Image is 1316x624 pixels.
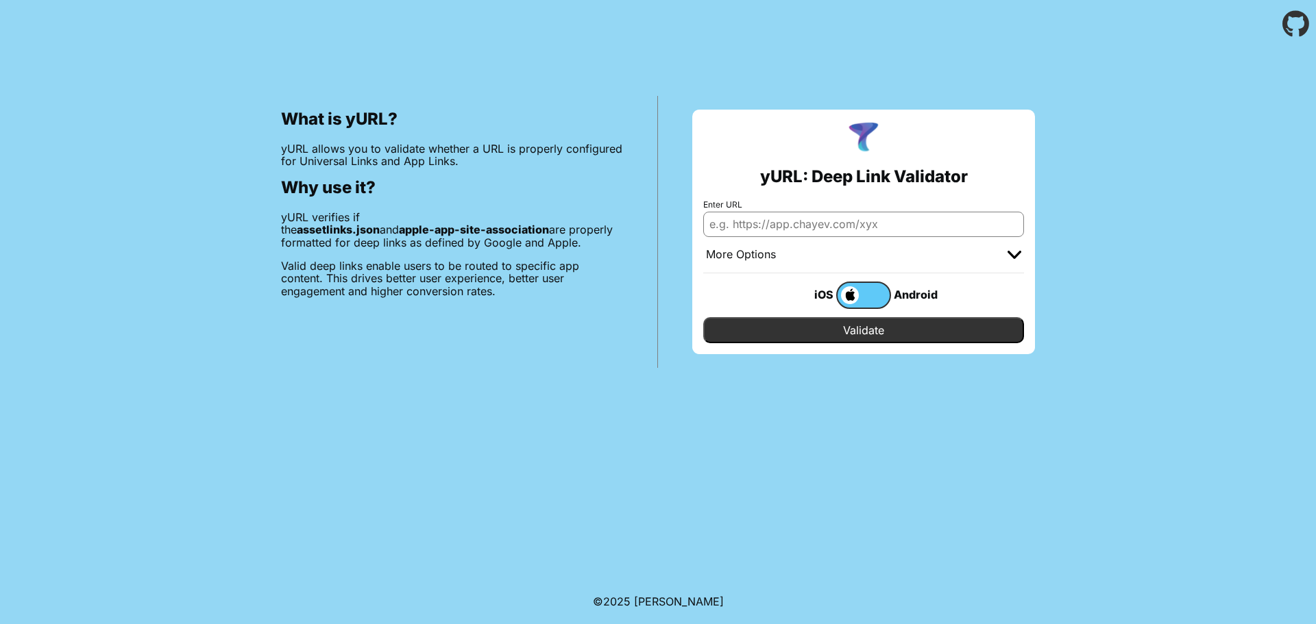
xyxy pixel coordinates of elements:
[399,223,549,236] b: apple-app-site-association
[706,248,776,262] div: More Options
[760,167,968,186] h2: yURL: Deep Link Validator
[281,211,623,249] p: yURL verifies if the and are properly formatted for deep links as defined by Google and Apple.
[634,595,724,608] a: Michael Ibragimchayev's Personal Site
[281,142,623,168] p: yURL allows you to validate whether a URL is properly configured for Universal Links and App Links.
[703,212,1024,236] input: e.g. https://app.chayev.com/xyx
[891,286,946,303] div: Android
[281,260,623,297] p: Valid deep links enable users to be routed to specific app content. This drives better user exper...
[281,178,623,197] h2: Why use it?
[846,121,881,156] img: yURL Logo
[703,200,1024,210] label: Enter URL
[603,595,631,608] span: 2025
[281,110,623,129] h2: What is yURL?
[703,317,1024,343] input: Validate
[297,223,380,236] b: assetlinks.json
[1008,251,1021,259] img: chevron
[593,579,724,624] footer: ©
[781,286,836,303] div: iOS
